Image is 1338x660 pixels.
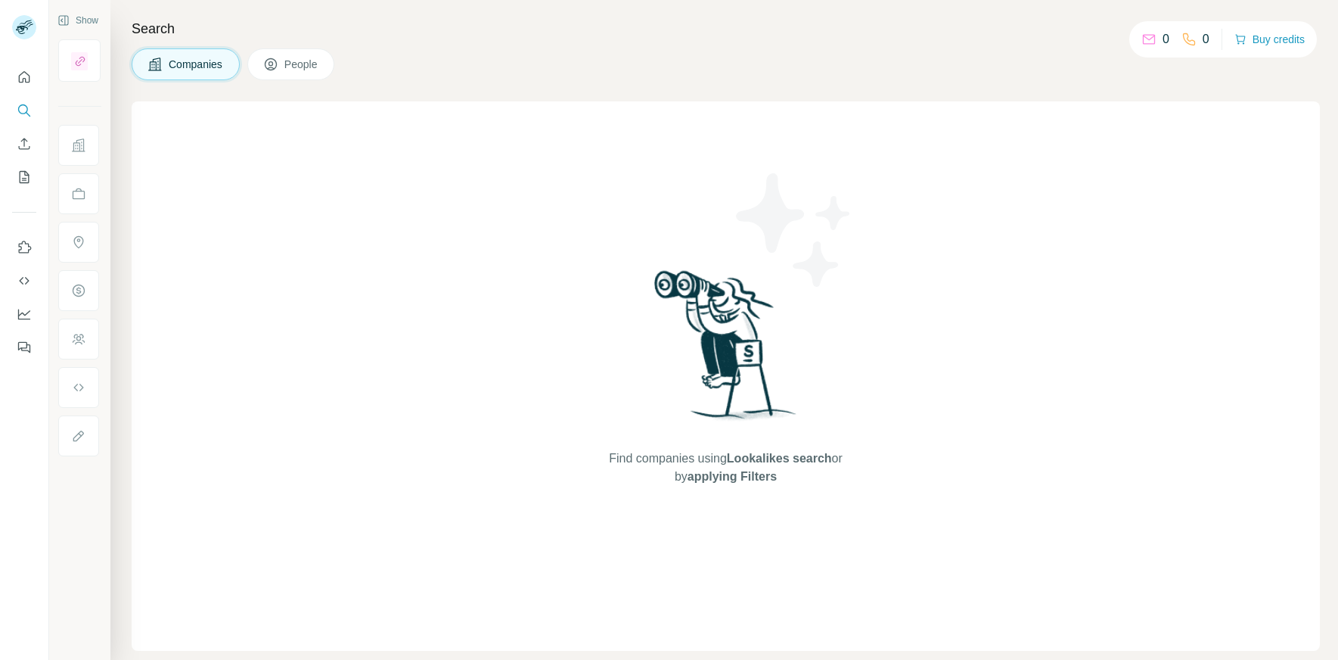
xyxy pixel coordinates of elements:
img: Surfe Illustration - Stars [726,162,862,298]
span: Companies [169,57,224,72]
img: Surfe Illustration - Woman searching with binoculars [647,266,805,435]
button: Use Surfe on LinkedIn [12,234,36,261]
span: Find companies using or by [604,450,846,486]
button: Dashboard [12,300,36,328]
h4: Search [132,18,1320,39]
button: My lists [12,163,36,191]
p: 0 [1203,30,1209,48]
button: Show [47,9,109,32]
span: People [284,57,319,72]
button: Enrich CSV [12,130,36,157]
button: Search [12,97,36,124]
p: 0 [1163,30,1169,48]
span: applying Filters [688,470,777,483]
button: Use Surfe API [12,267,36,294]
button: Feedback [12,334,36,361]
span: Lookalikes search [727,452,832,465]
button: Buy credits [1234,29,1305,50]
button: Quick start [12,64,36,91]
